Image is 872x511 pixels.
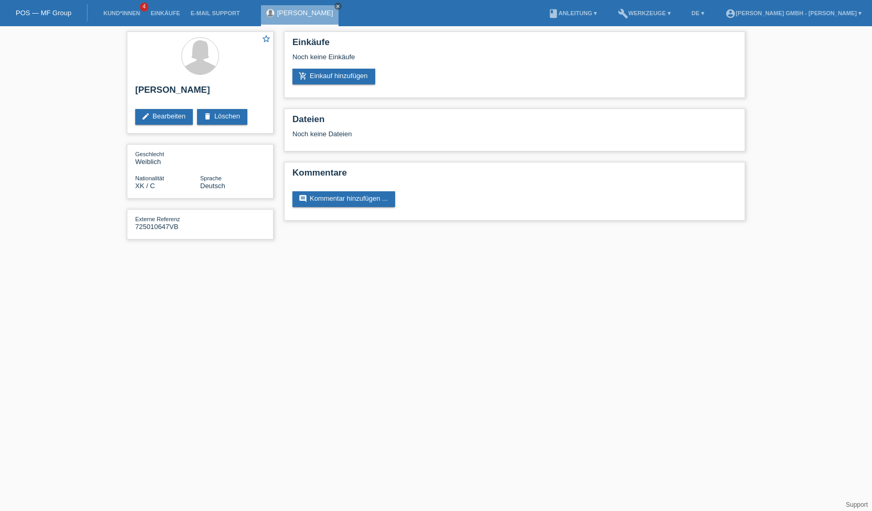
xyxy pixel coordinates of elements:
[141,112,150,121] i: edit
[292,191,395,207] a: commentKommentar hinzufügen ...
[292,37,737,53] h2: Einkäufe
[186,10,245,16] a: E-Mail Support
[548,8,559,19] i: book
[135,215,200,231] div: 725010647VB
[135,182,155,190] span: Kosovo / C / 26.05.2008
[613,10,676,16] a: buildWerkzeuge ▾
[200,175,222,181] span: Sprache
[543,10,602,16] a: bookAnleitung ▾
[618,8,628,19] i: build
[200,182,225,190] span: Deutsch
[145,10,185,16] a: Einkäufe
[335,4,341,9] i: close
[686,10,710,16] a: DE ▾
[140,3,148,12] span: 4
[292,53,737,69] div: Noch keine Einkäufe
[720,10,867,16] a: account_circle[PERSON_NAME] GmbH - [PERSON_NAME] ▾
[135,109,193,125] a: editBearbeiten
[292,69,375,84] a: add_shopping_cartEinkauf hinzufügen
[98,10,145,16] a: Kund*innen
[725,8,736,19] i: account_circle
[203,112,212,121] i: delete
[846,501,868,508] a: Support
[261,34,271,45] a: star_border
[299,72,307,80] i: add_shopping_cart
[135,150,200,166] div: Weiblich
[135,175,164,181] span: Nationalität
[261,34,271,44] i: star_border
[135,85,265,101] h2: [PERSON_NAME]
[197,109,247,125] a: deleteLöschen
[135,216,180,222] span: Externe Referenz
[277,9,333,17] a: [PERSON_NAME]
[292,130,613,138] div: Noch keine Dateien
[16,9,71,17] a: POS — MF Group
[292,114,737,130] h2: Dateien
[299,194,307,203] i: comment
[135,151,164,157] span: Geschlecht
[334,3,342,10] a: close
[292,168,737,183] h2: Kommentare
